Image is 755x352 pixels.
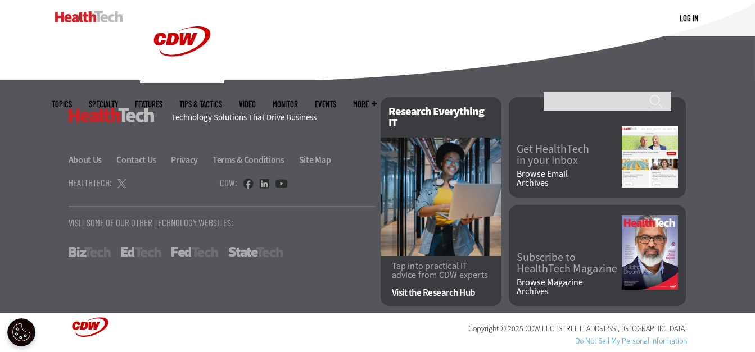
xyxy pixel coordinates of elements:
img: newsletter screenshot [622,126,678,188]
h4: HealthTech: [69,178,112,188]
a: Browse EmailArchives [517,170,622,188]
p: Visit Some Of Our Other Technology Websites: [69,218,375,227]
a: Get HealthTechin your Inbox [517,144,622,166]
a: Visit the Research Hub [392,288,490,298]
a: Events [315,100,336,108]
h2: Research Everything IT [381,97,501,138]
a: Features [135,100,162,108]
div: User menu [680,12,698,24]
img: Fall 2025 Cover [622,215,678,290]
a: CDW [140,74,224,86]
a: Do Not Sell My Personal Information [575,336,687,346]
a: FedTech [171,247,218,257]
span: , [618,323,620,334]
a: Terms & Conditions [213,154,297,166]
button: Open Preferences [7,318,35,346]
span: More [353,100,377,108]
a: Tips & Tactics [179,100,222,108]
a: Video [239,100,256,108]
a: StateTech [228,247,283,257]
a: Contact Us [116,154,169,166]
a: About Us [69,154,115,166]
a: EdTech [121,247,161,257]
div: Cookie Settings [7,318,35,346]
a: Privacy [171,154,211,166]
a: BizTech [69,247,111,257]
span: Specialty [89,100,118,108]
span: Copyright © 2025 [468,323,523,334]
a: MonITor [273,100,298,108]
h4: CDW: [220,178,237,188]
a: Browse MagazineArchives [517,278,622,296]
p: Tap into practical IT advice from CDW experts [392,262,490,280]
a: Subscribe toHealthTech Magazine [517,252,622,275]
span: [GEOGRAPHIC_DATA] [621,323,687,334]
a: Site Map [299,154,331,166]
span: Topics [52,100,72,108]
span: CDW LLC [STREET_ADDRESS] [525,323,618,334]
img: Home [55,11,123,22]
a: Log in [680,13,698,23]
